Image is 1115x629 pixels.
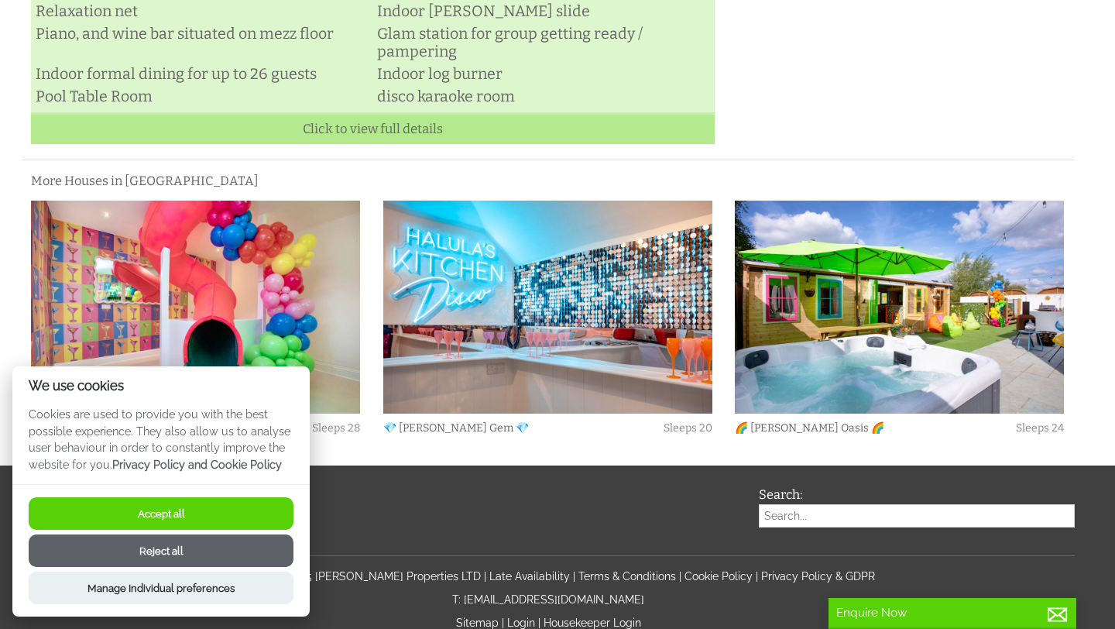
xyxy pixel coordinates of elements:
li: Glam station for group getting ready / pampering [372,22,714,63]
a: Housekeeper Login [544,617,641,629]
span: Sleeps 20 [664,421,712,435]
span: Sleeps 24 [1016,421,1064,435]
span: Sleeps 28 [312,421,360,435]
h2: We use cookies [12,379,310,394]
a: Privacy Policy and Cookie Policy [112,458,282,471]
a: Privacy Policy & GDPR [761,570,875,583]
a: Sitemap [456,617,499,629]
h3: Connect with us: [22,493,738,508]
a: 🌈 [PERSON_NAME] Oasis 🌈 [735,421,884,435]
a: Click to view full details [31,112,715,144]
p: Cookies are used to provide you with the best possible experience. They also allow us to analyse ... [12,406,310,484]
li: Piano, and wine bar situated on mezz floor [31,22,372,45]
a: Terms & Conditions [578,570,676,583]
a: Login [507,617,535,629]
li: Indoor formal dining for up to 26 guests [31,63,372,85]
button: Reject all [29,534,293,567]
img: An image of '💎 Halula Gem 💎 ', Somerset [383,201,712,414]
span: | [502,617,504,629]
li: disco karaoke room [372,85,714,108]
span: | [538,617,540,629]
a: © Copyright 2025 [PERSON_NAME] Properties LTD [222,570,481,583]
a: T: [EMAIL_ADDRESS][DOMAIN_NAME] [452,593,644,606]
li: Indoor log burner [372,63,714,85]
input: Search... [759,504,1075,528]
img: An image of '🪩 Halula Groove 🪩', Somerset [31,201,360,414]
span: | [484,570,486,583]
button: Accept all [29,497,293,530]
span: | [679,570,681,583]
a: Late Availability [489,570,570,583]
a: Cookie Policy [684,570,753,583]
a: More Houses in [GEOGRAPHIC_DATA] [31,174,259,188]
h3: Search: [759,487,1075,502]
button: Manage Individual preferences [29,572,293,604]
p: Enquire Now [836,606,1069,620]
img: An image of '🌈 Halula Oasis 🌈', Somerset [735,201,1064,414]
a: 💎 [PERSON_NAME] Gem 💎 [383,421,529,435]
li: Pool Table Room [31,85,372,108]
span: | [573,570,575,583]
span: | [756,570,758,583]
